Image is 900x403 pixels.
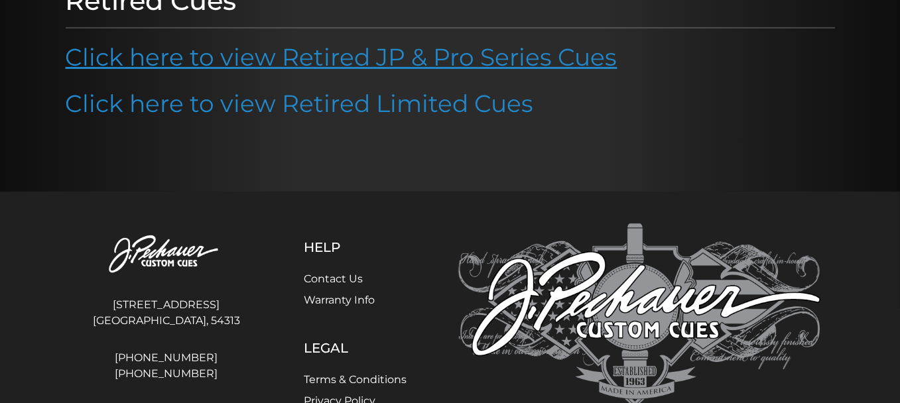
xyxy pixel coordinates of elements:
[80,292,253,334] address: [STREET_ADDRESS] [GEOGRAPHIC_DATA], 54313
[66,89,534,118] a: Click here to view Retired Limited Cues
[304,294,375,306] a: Warranty Info
[304,239,407,255] h5: Help
[66,42,617,72] a: Click here to view Retired JP & Pro Series Cues
[80,350,253,366] a: [PHONE_NUMBER]
[304,373,407,386] a: Terms & Conditions
[80,366,253,382] a: [PHONE_NUMBER]
[304,272,363,285] a: Contact Us
[304,340,407,356] h5: Legal
[80,223,253,286] img: Pechauer Custom Cues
